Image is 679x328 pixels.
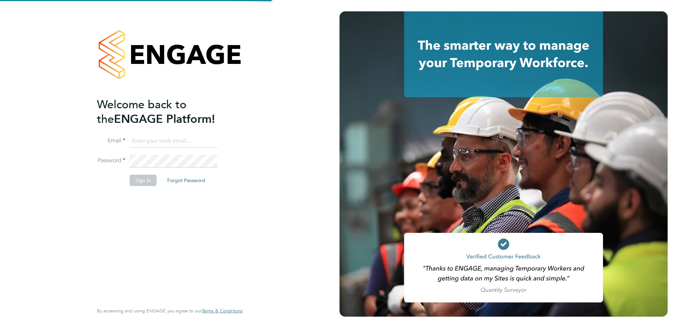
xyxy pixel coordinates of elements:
[202,308,243,314] a: Terms & Conditions
[97,308,243,314] span: By accessing and using ENGAGE you agree to our
[130,175,157,186] button: Sign In
[97,97,235,126] h2: ENGAGE Platform!
[97,137,125,144] label: Email
[162,175,211,186] button: Forgot Password
[130,135,217,148] input: Enter your work email...
[97,98,186,126] span: Welcome back to the
[97,157,125,164] label: Password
